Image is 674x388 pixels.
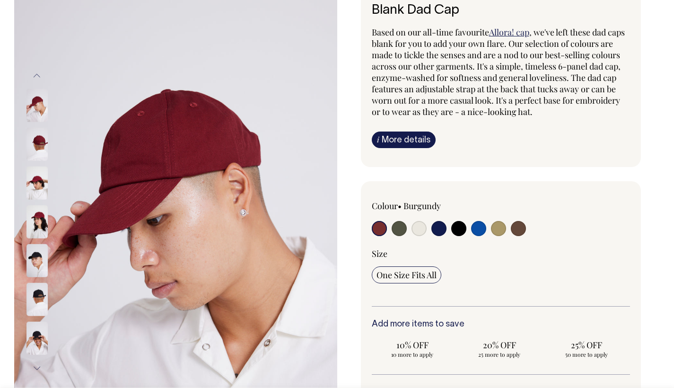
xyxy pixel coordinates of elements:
[26,89,48,122] img: burgundy
[372,266,441,283] input: One Size Fits All
[372,3,630,18] h6: Blank Dad Cap
[372,26,625,117] span: , we've left these dad caps blank for you to add your own flare. Our selection of colours are mad...
[403,200,441,212] label: Burgundy
[30,65,44,86] button: Previous
[372,132,436,148] a: iMore details
[551,339,622,351] span: 25% OFF
[372,26,489,38] span: Based on our all-time favourite
[372,200,475,212] div: Colour
[372,320,630,329] h6: Add more items to save
[26,283,48,316] img: black
[376,351,448,358] span: 10 more to apply
[398,200,402,212] span: •
[26,322,48,355] img: black
[464,351,535,358] span: 25 more to apply
[464,339,535,351] span: 20% OFF
[26,205,48,238] img: burgundy
[459,336,540,361] input: 20% OFF 25 more to apply
[489,26,529,38] a: Allora! cap
[372,248,630,259] div: Size
[376,269,437,281] span: One Size Fits All
[372,336,453,361] input: 10% OFF 10 more to apply
[26,128,48,161] img: burgundy
[30,358,44,379] button: Next
[546,336,627,361] input: 25% OFF 50 more to apply
[26,244,48,277] img: black
[551,351,622,358] span: 50 more to apply
[376,339,448,351] span: 10% OFF
[26,167,48,200] img: burgundy
[377,134,379,144] span: i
